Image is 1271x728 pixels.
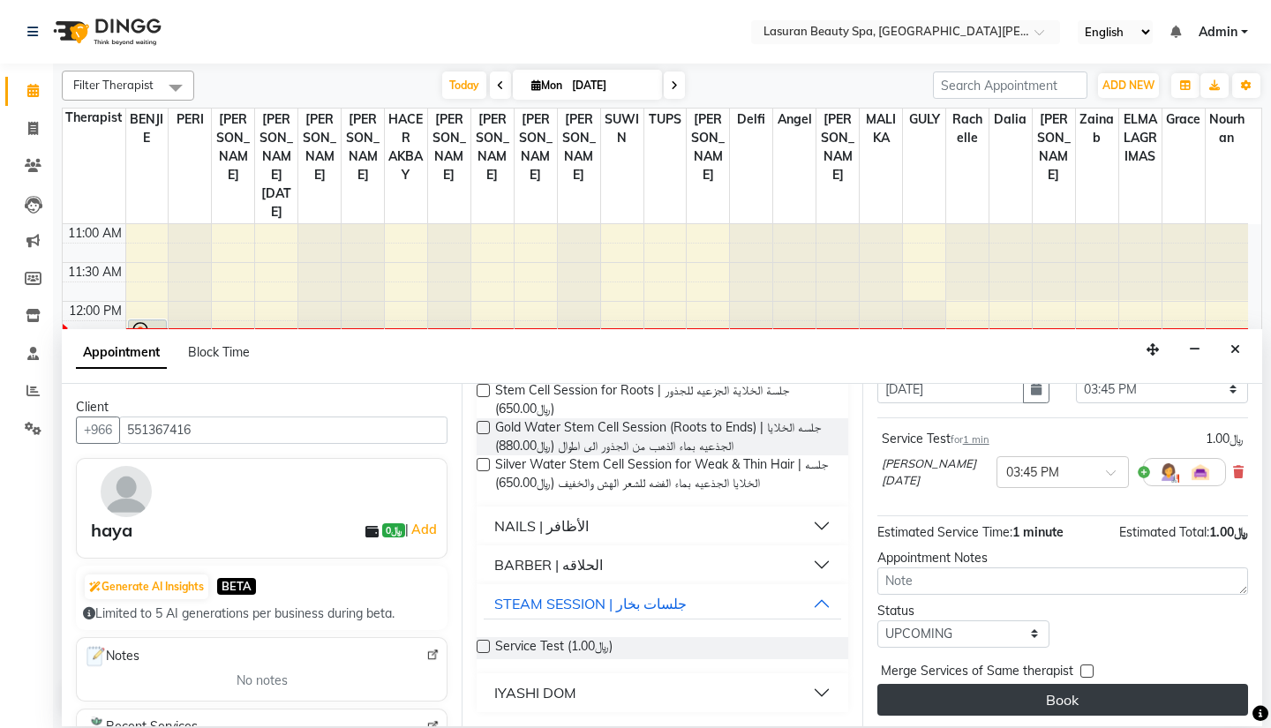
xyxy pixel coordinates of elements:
span: Admin [1199,23,1237,41]
a: Add [409,519,440,540]
button: +966 [76,417,120,444]
small: for [951,433,989,446]
span: Dalia [989,109,1032,131]
img: Hairdresser.png [1158,462,1179,483]
span: 1 minute [1012,524,1064,540]
span: [PERSON_NAME] [515,109,557,186]
span: [PERSON_NAME] [471,109,514,186]
span: 1 min [963,433,989,446]
div: [PERSON_NAME], TK01, 12:15 PM-12:30 PM, [GEOGRAPHIC_DATA] | جلسة [PERSON_NAME] [129,320,167,337]
input: Search by Name/Mobile/Email/Code [119,417,447,444]
span: [PERSON_NAME] [428,109,470,186]
span: [PERSON_NAME][DATE] [882,455,989,490]
span: TUPS [644,109,687,131]
div: Limited to 5 AI generations per business during beta. [83,604,440,623]
span: Nourhan [1206,109,1248,149]
span: HACER AKBAY [385,109,427,186]
img: logo [45,7,166,56]
span: ELMA LAGRIMAS [1119,109,1162,168]
button: Book [877,684,1248,716]
input: 2025-09-01 [567,72,655,99]
span: [PERSON_NAME] [558,109,600,186]
span: [PERSON_NAME] [298,109,341,186]
span: | [405,519,440,540]
span: Silver Water Stem Cell Session for Weak & Thin Hair | جلسه الخلايا الجذعيه بماء الفضه للشعر الهش ... [495,455,833,492]
span: Notes [84,645,139,668]
button: STEAM SESSION | جلسات بخار [484,588,840,619]
span: ﷼0 [382,523,405,537]
span: [PERSON_NAME] [342,109,384,186]
button: Generate AI Insights [85,574,208,599]
div: 11:30 AM [64,263,125,281]
span: Mon [527,79,567,92]
span: Stem Cell Session for Roots | جلسة الخلاية الجزعيه للجذور (﷼650.00) [495,381,833,418]
div: IYASHI DOM [494,682,576,703]
span: BENJIE [126,109,169,149]
div: STEAM SESSION | جلسات بخار [494,593,687,614]
div: Appointment Notes [877,549,1248,567]
span: GULY [903,109,945,131]
span: Today [442,71,486,99]
span: MALIKA [860,109,902,149]
span: SUWIN [601,109,643,149]
div: ﷼1.00 [1206,430,1244,448]
span: Appointment [76,337,167,369]
span: Grace [1162,109,1205,131]
button: NAILS | الأظافر [484,510,840,542]
span: Delfi [730,109,772,131]
span: BETA [217,578,256,595]
div: 12:00 PM [65,302,125,320]
span: ADD NEW [1102,79,1154,92]
span: [PERSON_NAME][DATE] [255,109,297,223]
span: Angel [773,109,816,131]
button: ADD NEW [1098,73,1159,98]
span: Filter Therapist [73,78,154,92]
span: Block Time [188,344,250,360]
span: [PERSON_NAME] [687,109,729,186]
span: ﷼1.00 [1209,524,1248,540]
button: IYASHI DOM [484,677,840,709]
div: Service Test [882,430,989,448]
div: haya [91,517,132,544]
span: No notes [237,672,288,690]
span: [PERSON_NAME] [816,109,859,186]
span: PERI [169,109,211,131]
span: Merge Services of Same therapist [881,662,1073,684]
span: [PERSON_NAME] [212,109,254,186]
img: avatar [101,466,152,517]
span: Gold Water Stem Cell Session (Roots to Ends) | جلسه الخلايا الجذعيه بماء الذهب من الجذور الى اطوا... [495,418,833,455]
div: Client [76,398,447,417]
span: Estimated Service Time: [877,524,1012,540]
div: Therapist [63,109,125,127]
span: Estimated Total: [1119,524,1209,540]
span: Rachelle [946,109,989,149]
img: Interior.png [1190,462,1211,483]
div: Status [877,602,1049,620]
input: Search Appointment [933,71,1087,99]
button: Close [1222,336,1248,364]
input: yyyy-mm-dd [877,376,1024,403]
span: Service Test (﷼1.00) [495,637,613,659]
span: zainab [1076,109,1118,149]
div: BARBER | الحلاقه [494,554,603,575]
button: BARBER | الحلاقه [484,549,840,581]
span: [PERSON_NAME] [1033,109,1075,186]
div: NAILS | الأظافر [494,515,589,537]
div: 11:00 AM [64,224,125,243]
